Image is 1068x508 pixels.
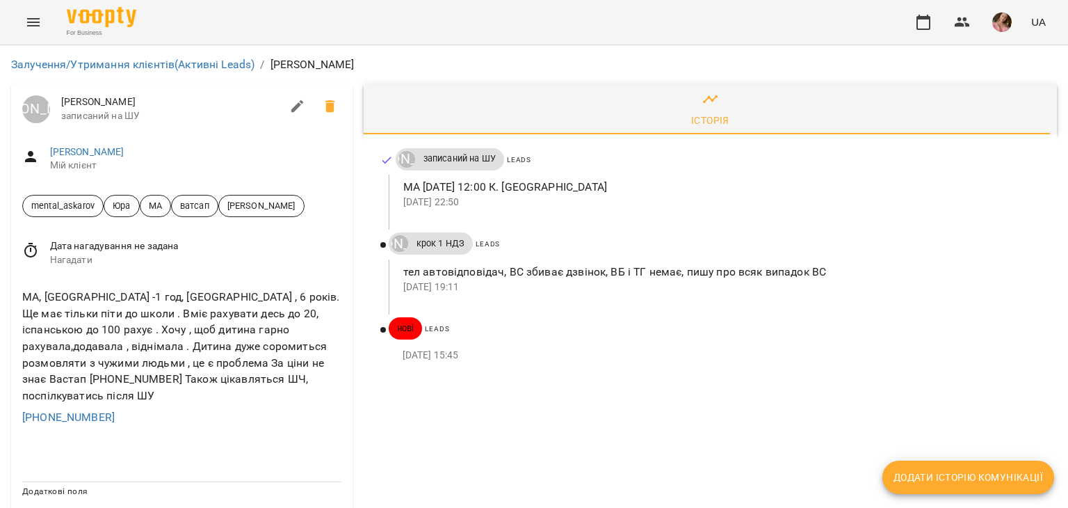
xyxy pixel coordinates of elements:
div: МА, [GEOGRAPHIC_DATA] -1 год, [GEOGRAPHIC_DATA] , 6 років. Ще має тільки піти до школи . Вміє рах... [19,286,344,406]
span: ватсап [172,199,218,212]
span: For Business [67,29,136,38]
span: Мій клієнт [50,159,341,173]
span: МА [140,199,170,212]
span: Leads [425,325,449,333]
li: / [260,56,264,73]
a: [PERSON_NAME] [389,235,408,252]
span: Додаткові поля [22,486,88,496]
div: Юрій Тимочко [22,95,50,123]
p: [PERSON_NAME] [270,56,355,73]
button: Menu [17,6,50,39]
img: Voopty Logo [67,7,136,27]
span: Нагадати [50,253,341,267]
div: Історія [691,112,729,129]
span: Leads [507,156,531,164]
span: UA [1031,15,1046,29]
span: записаний на ШУ [61,109,281,123]
nav: breadcrumb [11,56,1057,73]
img: e4201cb721255180434d5b675ab1e4d4.jpg [992,13,1012,32]
span: Додати історію комунікації [893,469,1043,486]
span: Дата нагадування не задана [50,239,341,253]
a: Залучення/Утримання клієнтів(Активні Leads) [11,58,254,71]
span: [PERSON_NAME] [61,95,281,109]
div: Юрій Тимочко [398,151,415,168]
div: Юрій Тимочко [391,235,408,252]
span: [PERSON_NAME] [219,199,304,212]
p: МА [DATE] 12:00 К. [GEOGRAPHIC_DATA] [403,179,1035,196]
span: Юра [104,199,138,212]
a: [PERSON_NAME] [22,95,50,123]
a: [PERSON_NAME] [396,151,415,168]
p: тел автовідповідач, ВС збиває дзвінок, ВБ і ТГ немає, пишу про всяк випадок ВС [403,264,1035,280]
p: [DATE] 19:11 [403,280,1035,294]
a: [PERSON_NAME] [50,146,124,157]
span: Leads [476,240,500,248]
span: mental_askarov [23,199,103,212]
a: [PHONE_NUMBER] [22,411,115,424]
p: [DATE] 22:50 [403,196,1035,209]
button: UA [1026,9,1051,35]
span: записаний на ШУ [415,152,504,165]
span: крок 1 НДЗ [408,237,473,250]
span: нові [389,322,423,335]
button: Додати історію комунікації [882,461,1054,494]
p: [DATE] 15:45 [403,349,1035,363]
